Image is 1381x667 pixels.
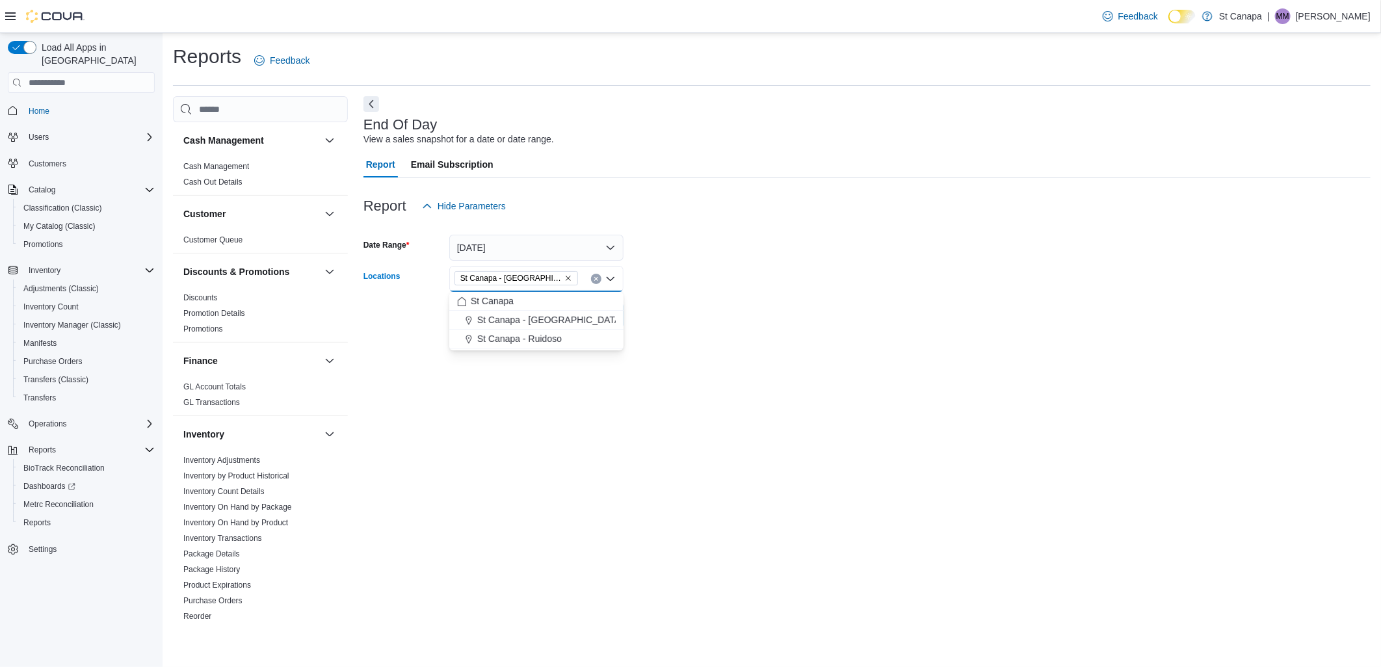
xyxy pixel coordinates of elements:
[23,203,102,213] span: Classification (Classic)
[23,481,75,491] span: Dashboards
[183,309,245,318] a: Promotion Details
[183,134,264,147] h3: Cash Management
[477,313,623,326] span: St Canapa - [GEOGRAPHIC_DATA]
[18,478,81,494] a: Dashboards
[173,44,241,70] h1: Reports
[18,200,155,216] span: Classification (Classic)
[3,128,160,146] button: Users
[13,298,160,316] button: Inventory Count
[183,612,211,621] a: Reorder
[23,129,155,145] span: Users
[183,565,240,574] a: Package History
[1168,10,1196,23] input: Dark Mode
[1118,10,1158,23] span: Feedback
[13,280,160,298] button: Adjustments (Classic)
[605,274,616,284] button: Close list of options
[363,133,554,146] div: View a sales snapshot for a date or date range.
[23,374,88,385] span: Transfers (Classic)
[1276,8,1289,24] span: MM
[8,96,155,592] nav: Complex example
[23,302,79,312] span: Inventory Count
[183,518,288,527] a: Inventory On Hand by Product
[23,442,155,458] span: Reports
[18,478,155,494] span: Dashboards
[183,354,218,367] h3: Finance
[183,428,224,441] h3: Inventory
[18,390,61,406] a: Transfers
[183,134,319,147] button: Cash Management
[18,317,126,333] a: Inventory Manager (Classic)
[183,382,246,391] a: GL Account Totals
[183,534,262,543] a: Inventory Transactions
[18,237,155,252] span: Promotions
[1219,8,1262,24] p: St Canapa
[173,290,348,342] div: Discounts & Promotions
[183,549,240,559] span: Package Details
[3,101,160,120] button: Home
[18,317,155,333] span: Inventory Manager (Classic)
[29,265,60,276] span: Inventory
[18,354,155,369] span: Purchase Orders
[23,320,121,330] span: Inventory Manager (Classic)
[23,416,155,432] span: Operations
[23,393,56,403] span: Transfers
[18,200,107,216] a: Classification (Classic)
[23,463,105,473] span: BioTrack Reconciliation
[18,497,155,512] span: Metrc Reconciliation
[23,499,94,510] span: Metrc Reconciliation
[23,239,63,250] span: Promotions
[23,156,72,172] a: Customers
[18,460,110,476] a: BioTrack Reconciliation
[183,161,249,172] span: Cash Management
[183,471,289,481] span: Inventory by Product Historical
[13,352,160,371] button: Purchase Orders
[183,324,223,333] a: Promotions
[23,442,61,458] button: Reports
[1098,3,1163,29] a: Feedback
[18,335,62,351] a: Manifests
[454,271,578,285] span: St Canapa - Santa Teresa
[183,611,211,621] span: Reorder
[363,96,379,112] button: Next
[363,240,410,250] label: Date Range
[3,181,160,199] button: Catalog
[1267,8,1270,24] p: |
[23,182,60,198] button: Catalog
[183,595,243,606] span: Purchase Orders
[18,390,155,406] span: Transfers
[183,382,246,392] span: GL Account Totals
[13,334,160,352] button: Manifests
[3,261,160,280] button: Inventory
[23,263,66,278] button: Inventory
[183,177,243,187] a: Cash Out Details
[183,596,243,605] a: Purchase Orders
[449,330,624,348] button: St Canapa - Ruidoso
[13,199,160,217] button: Classification (Classic)
[183,293,218,302] a: Discounts
[471,294,514,307] span: St Canapa
[18,497,99,512] a: Metrc Reconciliation
[18,299,84,315] a: Inventory Count
[183,207,319,220] button: Customer
[36,41,155,67] span: Load All Apps in [GEOGRAPHIC_DATA]
[322,206,337,222] button: Customer
[477,332,562,345] span: St Canapa - Ruidoso
[18,460,155,476] span: BioTrack Reconciliation
[183,177,243,187] span: Cash Out Details
[18,372,155,387] span: Transfers (Classic)
[29,544,57,555] span: Settings
[449,235,624,261] button: [DATE]
[23,338,57,348] span: Manifests
[29,419,67,429] span: Operations
[18,281,155,296] span: Adjustments (Classic)
[183,293,218,303] span: Discounts
[29,159,66,169] span: Customers
[183,455,260,465] span: Inventory Adjustments
[183,235,243,244] a: Customer Queue
[183,564,240,575] span: Package History
[13,477,160,495] a: Dashboards
[13,389,160,407] button: Transfers
[3,441,160,459] button: Reports
[183,502,292,512] span: Inventory On Hand by Package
